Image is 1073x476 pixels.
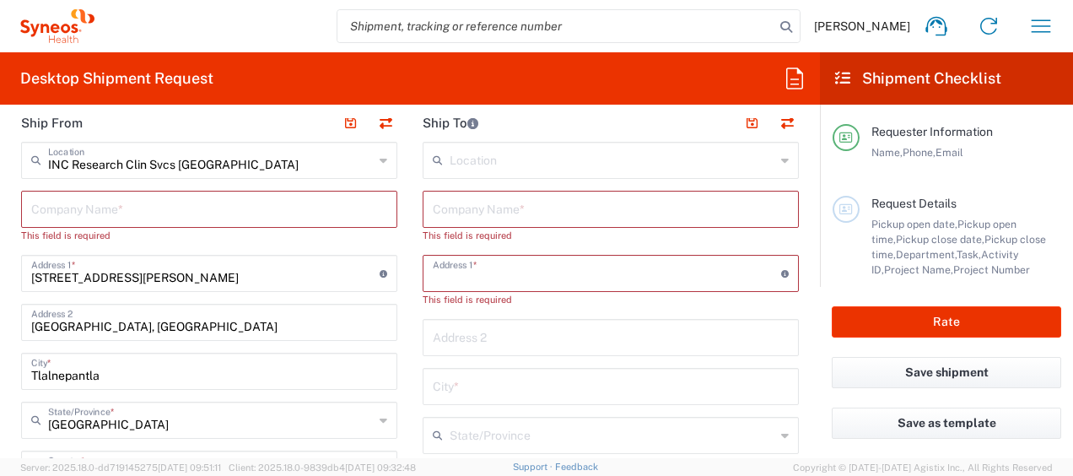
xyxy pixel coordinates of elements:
[832,306,1061,338] button: Rate
[814,19,910,34] span: [PERSON_NAME]
[953,263,1030,276] span: Project Number
[871,197,957,210] span: Request Details
[158,462,221,473] span: [DATE] 09:51:11
[423,228,799,243] div: This field is required
[229,462,416,473] span: Client: 2025.18.0-9839db4
[871,218,957,230] span: Pickup open date,
[21,115,83,132] h2: Ship From
[871,125,993,138] span: Requester Information
[896,233,984,246] span: Pickup close date,
[423,115,478,132] h2: Ship To
[884,263,953,276] span: Project Name,
[835,68,1001,89] h2: Shipment Checklist
[936,146,963,159] span: Email
[337,10,774,42] input: Shipment, tracking or reference number
[793,460,1053,475] span: Copyright © [DATE]-[DATE] Agistix Inc., All Rights Reserved
[903,146,936,159] span: Phone,
[957,248,981,261] span: Task,
[832,357,1061,388] button: Save shipment
[423,292,799,307] div: This field is required
[896,248,957,261] span: Department,
[345,462,416,473] span: [DATE] 09:32:48
[20,462,221,473] span: Server: 2025.18.0-dd719145275
[20,68,213,89] h2: Desktop Shipment Request
[832,408,1061,439] button: Save as template
[513,462,555,472] a: Support
[21,228,397,243] div: This field is required
[871,146,903,159] span: Name,
[555,462,598,472] a: Feedback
